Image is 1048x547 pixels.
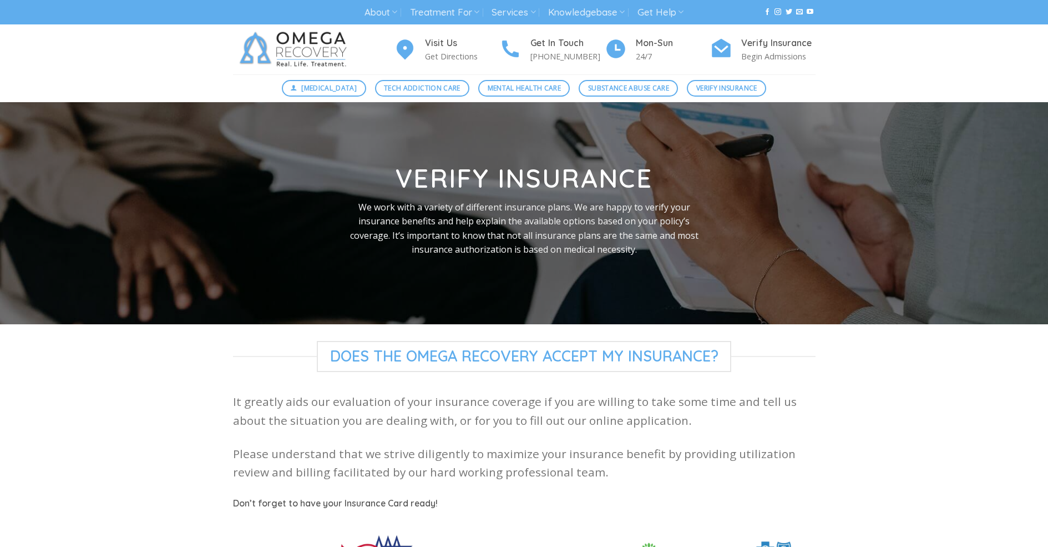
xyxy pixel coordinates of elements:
a: Visit Us Get Directions [394,36,499,63]
p: Get Directions [425,50,499,63]
a: Send us an email [796,8,803,16]
span: Substance Abuse Care [588,83,669,93]
a: Verify Insurance Begin Admissions [710,36,816,63]
a: Services [492,2,535,23]
strong: Verify Insurance [396,162,652,194]
a: [MEDICAL_DATA] [282,80,366,97]
h4: Visit Us [425,36,499,51]
a: Verify Insurance [687,80,766,97]
span: Verify Insurance [696,83,757,93]
a: Get In Touch [PHONE_NUMBER] [499,36,605,63]
img: Omega Recovery [233,24,358,74]
h4: Verify Insurance [741,36,816,51]
a: Treatment For [410,2,479,23]
a: Follow on Facebook [764,8,771,16]
a: Get Help [637,2,684,23]
span: [MEDICAL_DATA] [301,83,357,93]
p: We work with a variety of different insurance plans. We are happy to verify your insurance benefi... [345,200,704,257]
h4: Mon-Sun [636,36,710,51]
a: Substance Abuse Care [579,80,678,97]
span: Mental Health Care [488,83,561,93]
a: Follow on YouTube [807,8,813,16]
a: Tech Addiction Care [375,80,470,97]
p: It greatly aids our evaluation of your insurance coverage if you are willing to take some time an... [233,393,816,430]
p: [PHONE_NUMBER] [530,50,605,63]
a: Knowledgebase [548,2,625,23]
a: Follow on Twitter [786,8,792,16]
span: Does The Omega Recovery Accept My Insurance? [317,341,732,372]
h4: Get In Touch [530,36,605,51]
h5: Don’t forget to have your Insurance Card ready! [233,496,816,511]
a: About [364,2,397,23]
span: Tech Addiction Care [384,83,460,93]
p: Please understand that we strive diligently to maximize your insurance benefit by providing utili... [233,445,816,482]
p: Begin Admissions [741,50,816,63]
a: Mental Health Care [478,80,570,97]
a: Follow on Instagram [774,8,781,16]
p: 24/7 [636,50,710,63]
